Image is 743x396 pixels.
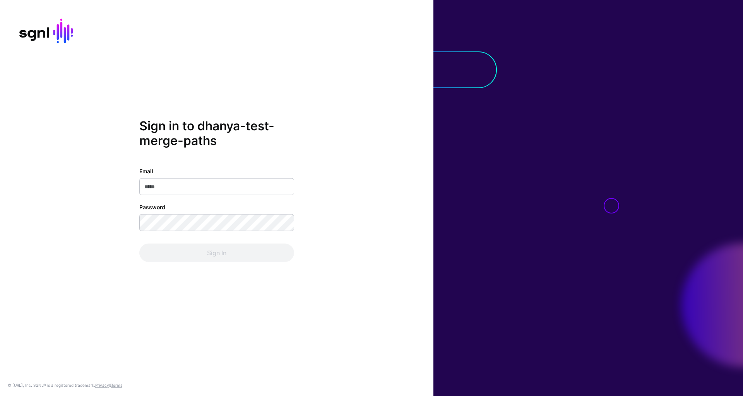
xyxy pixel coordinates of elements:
[139,203,165,211] label: Password
[139,119,294,148] h2: Sign in to dhanya-test-merge-paths
[95,383,109,387] a: Privacy
[8,382,122,388] div: © [URL], Inc. SGNL® is a registered trademark. &
[139,167,153,175] label: Email
[111,383,122,387] a: Terms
